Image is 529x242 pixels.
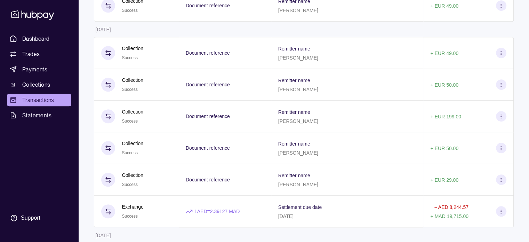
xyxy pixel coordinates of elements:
[22,111,51,119] span: Statements
[186,145,230,151] p: Document reference
[122,150,138,155] span: Success
[278,141,310,147] p: Remitter name
[96,233,111,238] p: [DATE]
[430,114,461,119] p: + EUR 199.00
[186,114,230,119] p: Document reference
[122,87,138,92] span: Success
[7,48,71,60] a: Trades
[22,50,40,58] span: Trades
[122,203,144,211] p: Exchange
[7,94,71,106] a: Transactions
[122,8,138,13] span: Success
[122,55,138,60] span: Success
[278,150,318,156] p: [PERSON_NAME]
[278,118,318,124] p: [PERSON_NAME]
[430,82,458,88] p: + EUR 50.00
[122,214,138,219] span: Success
[21,214,40,222] div: Support
[22,96,54,104] span: Transactions
[430,50,458,56] p: + EUR 49.00
[278,109,310,115] p: Remitter name
[434,204,468,210] p: − AED 8,244.57
[22,34,50,43] span: Dashboard
[186,82,230,87] p: Document reference
[278,182,318,187] p: [PERSON_NAME]
[122,45,143,52] p: Collection
[278,173,310,178] p: Remitter name
[22,65,47,73] span: Payments
[430,177,458,183] p: + EUR 29.00
[7,63,71,76] a: Payments
[278,213,294,219] p: [DATE]
[7,109,71,122] a: Statements
[278,78,310,83] p: Remitter name
[7,211,71,225] a: Support
[278,204,322,210] p: Settlement due date
[278,8,318,13] p: [PERSON_NAME]
[122,171,143,179] p: Collection
[122,76,143,84] p: Collection
[278,46,310,52] p: Remitter name
[122,140,143,147] p: Collection
[186,50,230,56] p: Document reference
[430,213,468,219] p: + MAD 19,715.00
[430,3,458,9] p: + EUR 49.00
[122,119,138,124] span: Success
[278,87,318,92] p: [PERSON_NAME]
[22,80,50,89] span: Collections
[7,78,71,91] a: Collections
[186,3,230,8] p: Document reference
[186,177,230,182] p: Document reference
[430,146,458,151] p: + EUR 50.00
[278,55,318,61] p: [PERSON_NAME]
[122,182,138,187] span: Success
[96,27,111,32] p: [DATE]
[122,108,143,116] p: Collection
[194,208,240,215] p: 1 AED = 2.39127 MAD
[7,32,71,45] a: Dashboard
